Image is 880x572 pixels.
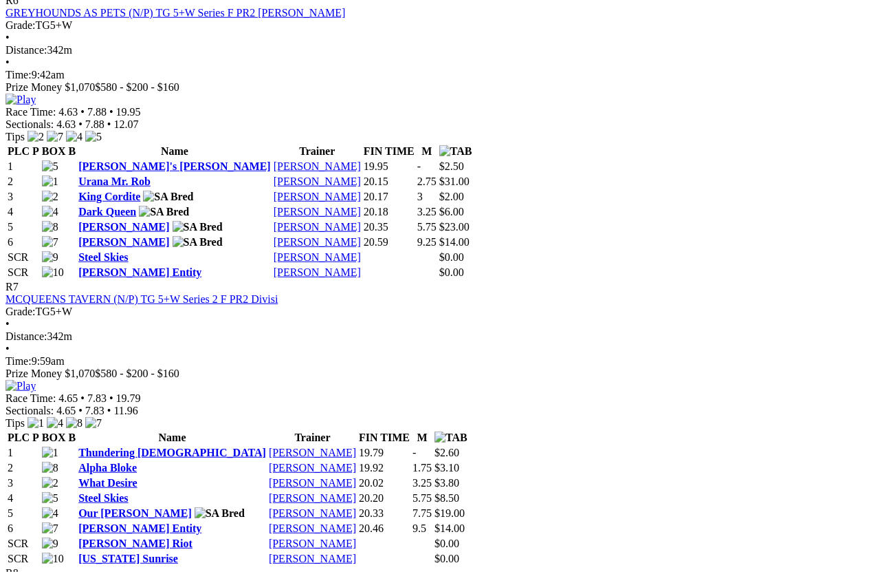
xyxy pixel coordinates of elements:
[78,492,128,504] a: Steel Skies
[7,491,40,505] td: 4
[109,392,113,404] span: •
[139,206,189,218] img: SA Bred
[107,405,111,416] span: •
[269,522,356,534] a: [PERSON_NAME]
[80,392,85,404] span: •
[7,175,40,189] td: 2
[417,236,437,248] text: 9.25
[7,160,40,173] td: 1
[109,106,113,118] span: •
[143,191,193,203] img: SA Bred
[42,160,58,173] img: 5
[42,432,66,443] span: BOX
[32,432,39,443] span: P
[78,538,192,549] a: [PERSON_NAME] Riot
[417,145,437,158] th: M
[269,492,356,504] a: [PERSON_NAME]
[269,538,356,549] a: [PERSON_NAME]
[439,176,470,187] span: $31.00
[42,191,58,203] img: 2
[358,522,410,536] td: 20.46
[417,221,437,233] text: 5.75
[363,235,415,249] td: 20.59
[5,355,874,368] div: 9:59am
[95,368,179,379] span: $580 - $200 - $160
[273,145,362,158] th: Trainer
[417,160,421,172] text: -
[58,106,78,118] span: 4.63
[107,118,111,130] span: •
[27,417,44,430] img: 1
[78,118,82,130] span: •
[5,131,25,142] span: Tips
[78,191,140,202] a: King Cordite
[42,221,58,233] img: 8
[417,176,437,187] text: 2.75
[116,392,141,404] span: 19.79
[5,118,54,130] span: Sectionals:
[358,446,410,460] td: 19.79
[412,431,432,445] th: M
[439,221,470,233] span: $23.00
[7,476,40,490] td: 3
[78,206,136,218] a: Dark Queen
[5,44,874,56] div: 342m
[87,106,107,118] span: 7.88
[7,522,40,536] td: 6
[42,266,64,279] img: 10
[78,160,271,172] a: [PERSON_NAME]'s [PERSON_NAME]
[58,392,78,404] span: 4.65
[7,266,40,279] td: SCR
[434,522,465,534] span: $14.00
[7,552,40,566] td: SCR
[5,306,36,317] span: Grade:
[274,160,361,172] a: [PERSON_NAME]
[274,191,361,202] a: [PERSON_NAME]
[113,405,137,416] span: 11.96
[434,507,465,519] span: $19.00
[5,306,874,318] div: TG5+W
[434,462,459,474] span: $3.10
[434,538,459,549] span: $0.00
[412,492,432,504] text: 5.75
[5,380,36,392] img: Play
[274,266,361,278] a: [PERSON_NAME]
[7,446,40,460] td: 1
[274,176,361,187] a: [PERSON_NAME]
[78,176,151,187] a: Urana Mr. Rob
[268,431,357,445] th: Trainer
[5,330,47,342] span: Distance:
[5,32,10,43] span: •
[5,405,54,416] span: Sectionals:
[66,417,82,430] img: 8
[173,221,223,233] img: SA Bred
[417,191,423,202] text: 3
[358,491,410,505] td: 20.20
[363,160,415,173] td: 19.95
[358,507,410,520] td: 20.33
[439,236,470,248] span: $14.00
[42,553,64,565] img: 10
[27,131,44,143] img: 2
[68,145,76,157] span: B
[42,176,58,188] img: 1
[85,405,104,416] span: 7.83
[42,477,58,489] img: 2
[68,432,76,443] span: B
[358,461,410,475] td: 19.92
[434,553,459,564] span: $0.00
[42,538,58,550] img: 9
[78,522,201,534] a: [PERSON_NAME] Entity
[78,405,82,416] span: •
[5,69,874,81] div: 9:42am
[78,462,137,474] a: Alpha Bloke
[78,477,137,489] a: What Desire
[412,522,426,534] text: 9.5
[5,44,47,56] span: Distance:
[412,507,432,519] text: 7.75
[5,69,32,81] span: Time:
[42,462,58,474] img: 8
[417,206,437,218] text: 3.25
[5,368,874,380] div: Prize Money $1,070
[269,507,356,519] a: [PERSON_NAME]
